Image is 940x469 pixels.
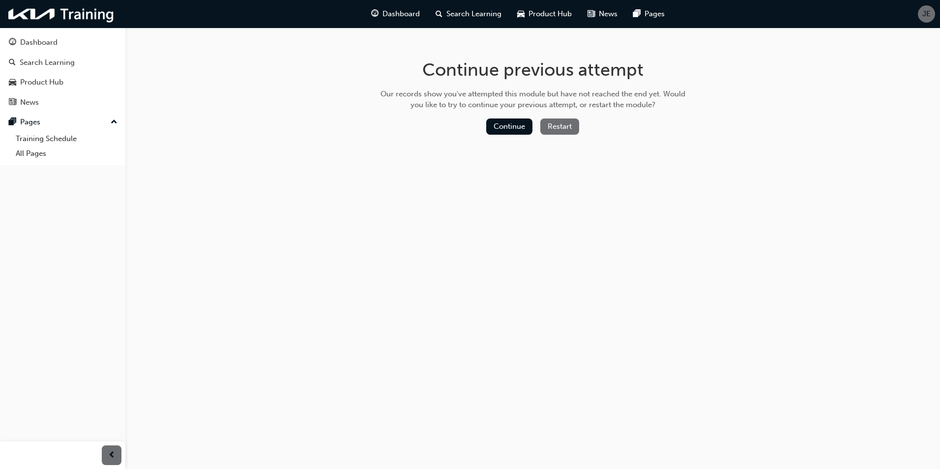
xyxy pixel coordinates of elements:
div: Search Learning [20,57,75,68]
button: JE [918,5,935,23]
span: News [599,8,617,20]
h1: Continue previous attempt [377,59,689,81]
a: search-iconSearch Learning [428,4,509,24]
button: Pages [4,113,121,131]
span: JE [922,8,931,20]
span: news-icon [587,8,595,20]
a: news-iconNews [580,4,625,24]
div: Our records show you've attempted this module but have not reached the end yet. Would you like to... [377,88,689,111]
a: Training Schedule [12,131,121,147]
span: Dashboard [382,8,420,20]
a: All Pages [12,146,121,161]
a: pages-iconPages [625,4,673,24]
button: Restart [540,118,579,135]
div: Pages [20,117,40,128]
span: car-icon [9,78,16,87]
span: up-icon [111,116,117,129]
span: Product Hub [529,8,572,20]
div: Product Hub [20,77,63,88]
span: prev-icon [108,449,116,462]
span: pages-icon [9,118,16,127]
a: Dashboard [4,33,121,52]
span: pages-icon [633,8,641,20]
span: search-icon [9,59,16,67]
span: news-icon [9,98,16,107]
span: guage-icon [9,38,16,47]
a: guage-iconDashboard [363,4,428,24]
span: Search Learning [446,8,501,20]
button: DashboardSearch LearningProduct HubNews [4,31,121,113]
img: kia-training [5,4,118,24]
button: Continue [486,118,532,135]
span: car-icon [517,8,525,20]
a: Product Hub [4,73,121,91]
div: Dashboard [20,37,58,48]
a: Search Learning [4,54,121,72]
a: car-iconProduct Hub [509,4,580,24]
span: search-icon [436,8,442,20]
span: guage-icon [371,8,379,20]
span: Pages [645,8,665,20]
a: News [4,93,121,112]
div: News [20,97,39,108]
